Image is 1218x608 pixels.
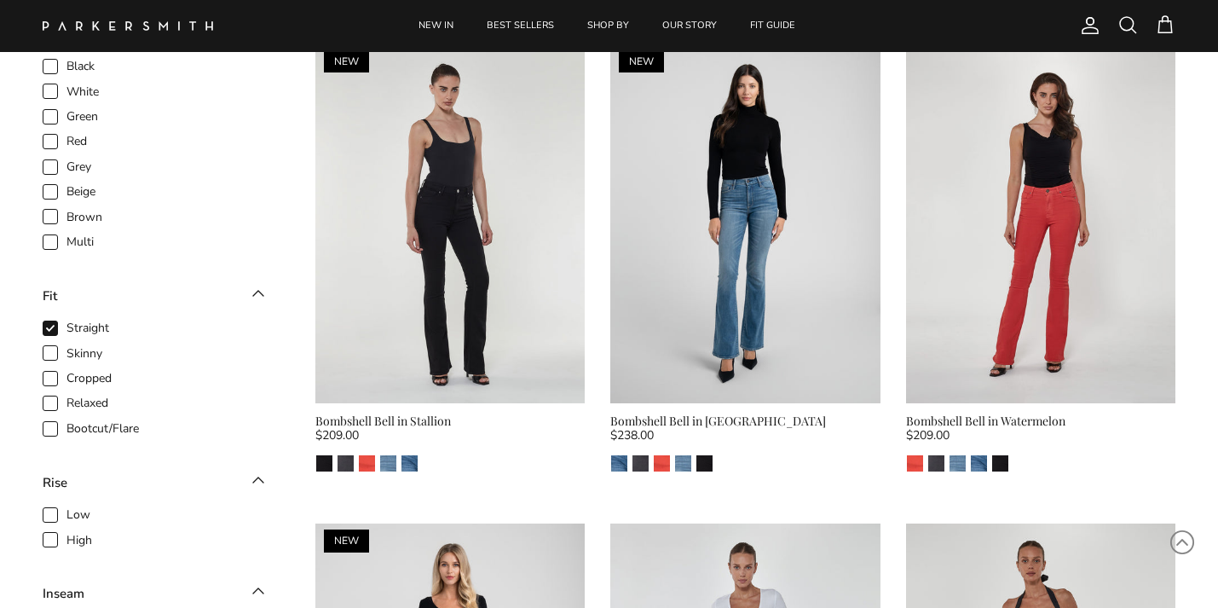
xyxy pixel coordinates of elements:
img: Venice [971,455,987,472]
span: Grey [66,159,91,176]
a: Stallion [696,455,713,472]
a: Bombshell Bell in [GEOGRAPHIC_DATA] $238.00 VenicePoint BreakWatermelonLagunaStallion [610,412,880,472]
span: Beige [66,183,95,200]
a: Watermelon [653,455,671,472]
a: Point Break [927,455,945,472]
span: Brown [66,209,102,226]
img: Stallion [992,455,1008,472]
img: Laguna [950,455,966,472]
span: $238.00 [610,426,654,445]
a: Stallion [991,455,1009,472]
div: Bombshell Bell in Watermelon [906,412,1175,431]
a: Point Break [337,455,355,472]
img: Laguna [675,455,691,472]
span: Red [66,133,87,150]
span: White [66,84,99,101]
a: Watermelon [358,455,376,472]
a: Venice [970,455,988,472]
a: Bombshell Bell in Watermelon $209.00 WatermelonPoint BreakLagunaVeniceStallion [906,412,1175,472]
a: Bombshell Bell in Stallion $209.00 StallionPoint BreakWatermelonLagunaVenice [315,412,585,472]
img: Stallion [696,455,713,472]
img: Point Break [338,455,354,472]
span: Skinny [66,345,102,362]
a: Laguna [674,455,692,472]
img: Point Break [928,455,944,472]
a: Venice [610,455,628,472]
toggle-target: Rise [43,470,264,506]
a: Laguna [949,455,967,472]
span: Multi [66,234,94,251]
img: Watermelon [359,455,375,472]
img: Stallion [316,455,332,472]
img: Parker Smith [43,21,213,31]
div: Bombshell Bell in [GEOGRAPHIC_DATA] [610,412,880,431]
a: Account [1073,15,1100,36]
img: Watermelon [654,455,670,472]
a: Watermelon [906,455,924,472]
a: Stallion [315,455,333,472]
span: Straight [66,320,109,337]
img: Point Break [632,455,649,472]
a: Venice [401,455,419,472]
span: Relaxed [66,395,108,412]
span: Black [66,58,95,75]
toggle-target: Fit [43,283,264,319]
div: Bombshell Bell in Stallion [315,412,585,431]
span: $209.00 [906,426,950,445]
img: Venice [611,455,627,472]
span: Cropped [66,370,112,387]
span: Green [66,108,98,125]
span: Low [66,507,90,524]
span: Bootcut/Flare [66,420,139,437]
div: Rise [43,472,67,493]
img: Venice [401,455,418,472]
a: Point Break [632,455,649,472]
span: $209.00 [315,426,359,445]
div: Inseam [43,583,84,604]
div: Fit [43,286,57,306]
a: Laguna [379,455,397,472]
span: High [66,532,92,549]
img: Laguna [380,455,396,472]
svg: Scroll to Top [1169,530,1195,555]
img: Watermelon [907,455,923,472]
